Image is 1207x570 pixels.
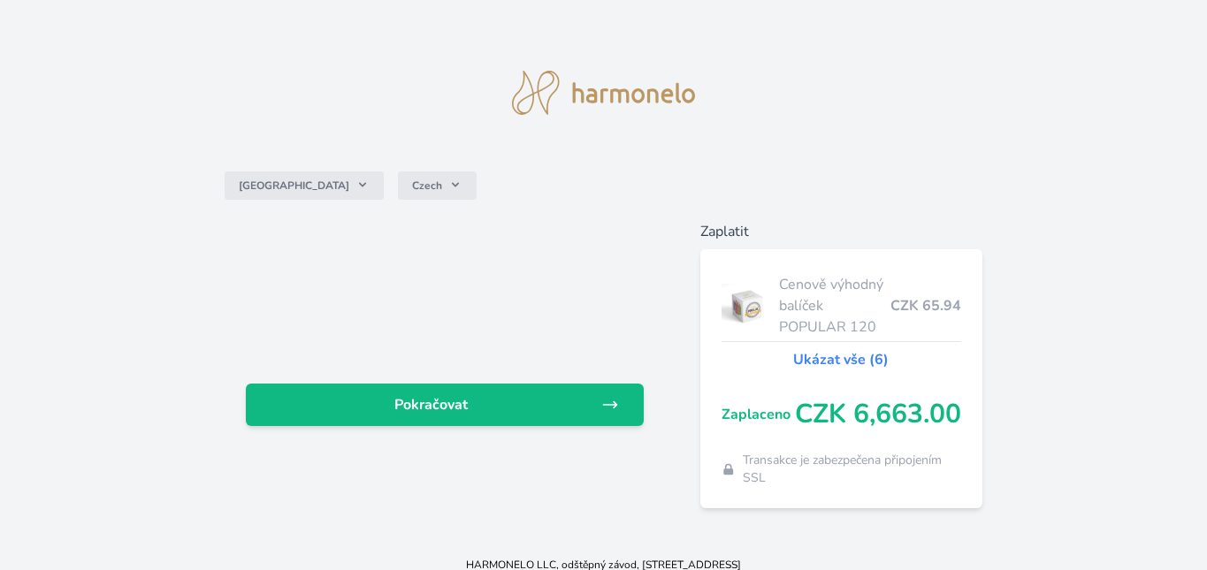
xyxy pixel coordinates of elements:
span: Czech [412,179,442,193]
img: logo.svg [512,71,696,115]
a: Ukázat vše (6) [793,349,889,370]
button: Czech [398,171,477,200]
span: Transakce je zabezpečena připojením SSL [743,452,961,487]
span: CZK 65.94 [890,295,961,316]
button: [GEOGRAPHIC_DATA] [225,171,384,200]
span: Cenově výhodný balíček POPULAR 120 [779,274,890,338]
span: [GEOGRAPHIC_DATA] [239,179,349,193]
h6: Zaplatit [700,221,982,242]
img: popular.jpg [722,284,772,328]
span: CZK 6,663.00 [795,399,961,430]
span: Zaplaceno [722,404,795,425]
a: Pokračovat [246,384,644,426]
span: Pokračovat [260,394,601,415]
